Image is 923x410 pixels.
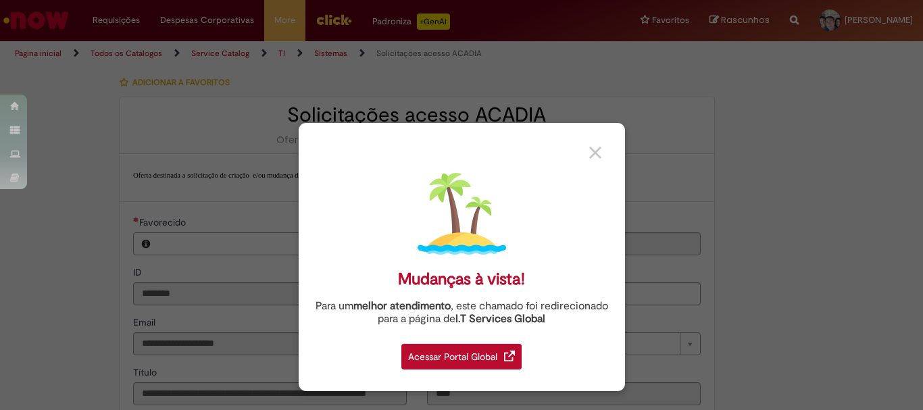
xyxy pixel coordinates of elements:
[401,344,522,369] div: Acessar Portal Global
[401,336,522,369] a: Acessar Portal Global
[309,300,615,326] div: Para um , este chamado foi redirecionado para a página de
[418,170,506,258] img: island.png
[398,270,525,289] div: Mudanças à vista!
[455,305,545,326] a: I.T Services Global
[589,147,601,159] img: close_button_grey.png
[504,351,515,361] img: redirect_link.png
[353,299,451,313] strong: melhor atendimento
